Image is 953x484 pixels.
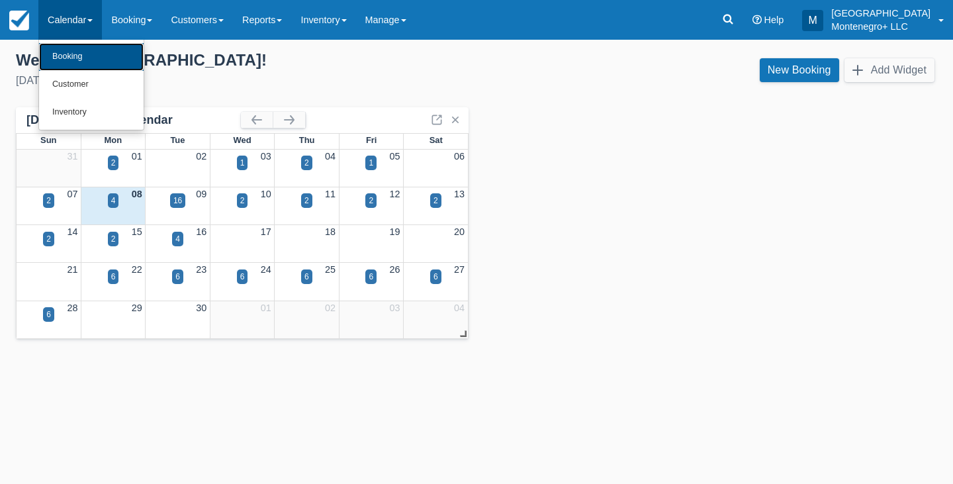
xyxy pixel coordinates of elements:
[325,264,336,275] a: 25
[831,20,930,33] p: Montenegro+ LLC
[325,303,336,313] a: 02
[261,189,271,199] a: 10
[196,189,206,199] a: 09
[240,271,245,283] div: 6
[39,43,144,71] a: Booking
[433,271,438,283] div: 6
[111,157,116,169] div: 2
[132,226,142,237] a: 15
[111,233,116,245] div: 2
[67,303,77,313] a: 28
[196,303,206,313] a: 30
[261,303,271,313] a: 01
[390,303,400,313] a: 03
[454,264,465,275] a: 27
[304,195,309,207] div: 2
[369,195,373,207] div: 2
[325,151,336,162] a: 04
[196,226,206,237] a: 16
[67,189,77,199] a: 07
[240,157,245,169] div: 1
[390,151,400,162] a: 05
[39,99,144,126] a: Inventory
[67,226,77,237] a: 14
[304,271,309,283] div: 6
[132,189,142,199] a: 08
[233,135,251,145] span: Wed
[454,303,465,313] a: 04
[39,71,144,99] a: Customer
[752,15,762,24] i: Help
[175,233,180,245] div: 4
[170,135,185,145] span: Tue
[454,151,465,162] a: 06
[261,151,271,162] a: 03
[9,11,29,30] img: checkfront-main-nav-mini-logo.png
[325,226,336,237] a: 18
[132,151,142,162] a: 01
[132,303,142,313] a: 29
[390,264,400,275] a: 26
[433,195,438,207] div: 2
[430,135,443,145] span: Sat
[844,58,934,82] button: Add Widget
[454,189,465,199] a: 13
[299,135,315,145] span: Thu
[764,15,784,25] span: Help
[369,271,373,283] div: 6
[304,157,309,169] div: 2
[105,135,122,145] span: Mon
[390,226,400,237] a: 19
[261,264,271,275] a: 24
[173,195,182,207] div: 16
[454,226,465,237] a: 20
[175,271,180,283] div: 6
[132,264,142,275] a: 22
[46,195,51,207] div: 2
[26,113,241,128] div: [DATE] Booking Calendar
[366,135,377,145] span: Fri
[802,10,823,31] div: M
[16,73,466,89] div: [DATE]
[369,157,373,169] div: 1
[240,195,245,207] div: 2
[16,50,466,70] div: Welcome , [GEOGRAPHIC_DATA] !
[325,189,336,199] a: 11
[196,264,206,275] a: 23
[38,40,144,130] ul: Calendar
[261,226,271,237] a: 17
[67,264,77,275] a: 21
[760,58,839,82] a: New Booking
[831,7,930,20] p: [GEOGRAPHIC_DATA]
[67,151,77,162] a: 31
[111,271,116,283] div: 6
[111,195,116,207] div: 4
[46,309,51,320] div: 6
[46,233,51,245] div: 2
[196,151,206,162] a: 02
[40,135,56,145] span: Sun
[390,189,400,199] a: 12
